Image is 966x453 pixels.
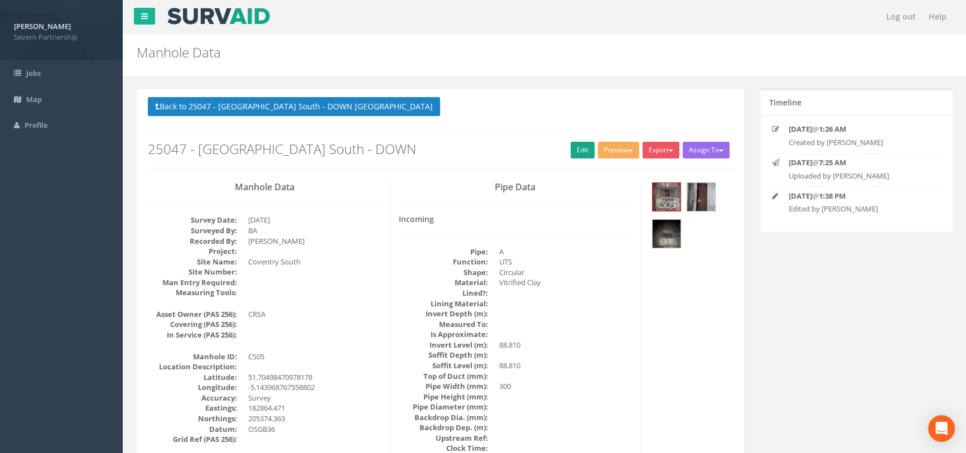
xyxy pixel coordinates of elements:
button: Preview [598,142,639,158]
dt: Covering (PAS 256): [148,319,237,330]
dt: In Service (PAS 256): [148,330,237,340]
dt: Accuracy: [148,393,237,403]
dt: Datum: [148,424,237,435]
button: Assign To [683,142,730,158]
dd: 182864.471 [248,403,381,413]
dt: Soffit Depth (m): [399,350,488,360]
dd: -5.143968767558802 [248,382,381,393]
strong: 1:38 PM [819,191,846,201]
dt: Surveyed By: [148,225,237,236]
span: Map [26,94,42,104]
h2: 25047 - [GEOGRAPHIC_DATA] South - DOWN [148,142,733,156]
dd: [PERSON_NAME] [248,236,381,247]
a: [PERSON_NAME] Severn Partnership [14,18,109,42]
dd: 88.810 [499,360,632,371]
p: @ [789,191,927,201]
dt: Backdrop Dia. (mm): [399,412,488,423]
span: Jobs [26,68,41,78]
dd: CRSA [248,309,381,320]
dt: Invert Depth (m): [399,309,488,319]
span: Severn Partnership [14,32,109,42]
dt: Soffit Level (m): [399,360,488,371]
dt: Shape: [399,267,488,278]
dt: Survey Date: [148,215,237,225]
dt: Recorded By: [148,236,237,247]
dt: Top of Duct (mm): [399,371,488,382]
dt: Pipe: [399,247,488,257]
strong: [DATE] [789,124,812,134]
h3: Pipe Data [399,182,632,192]
h4: Incoming [399,215,632,223]
strong: [PERSON_NAME] [14,21,71,31]
dt: Backdrop Dep. (m): [399,422,488,433]
dd: 51.70498470978178 [248,372,381,383]
dt: Asset Owner (PAS 256): [148,309,237,320]
button: Export [643,142,679,158]
dt: Longitude: [148,382,237,393]
dt: Lined?: [399,288,488,298]
dt: Site Name: [148,257,237,267]
dt: Northings: [148,413,237,424]
span: Profile [25,120,47,130]
p: @ [789,157,927,168]
dt: Pipe Width (mm): [399,381,488,392]
p: Created by [PERSON_NAME] [789,137,927,148]
dt: Manhole ID: [148,351,237,362]
dt: Latitude: [148,372,237,383]
dd: 300 [499,381,632,392]
strong: 7:25 AM [819,157,846,167]
h5: Timeline [769,98,801,107]
dt: Measured To: [399,319,488,330]
dt: Grid Ref (PAS 256): [148,434,237,445]
dd: Coventry South [248,257,381,267]
div: Open Intercom Messenger [928,415,955,442]
dt: Material: [399,277,488,288]
dt: Man Entry Required: [148,277,237,288]
dt: Eastings: [148,403,237,413]
dt: Pipe Height (mm): [399,392,488,402]
dd: Circular [499,267,632,278]
strong: [DATE] [789,191,812,201]
a: Edit [571,142,595,158]
img: 481045b0-5bbe-fc0b-6ae9-7998bda76c57_7213492f-5cca-b2c5-6939-02fc53fb55cc_thumb.jpg [653,183,680,211]
dd: 88.810 [499,340,632,350]
img: 481045b0-5bbe-fc0b-6ae9-7998bda76c57_f549ba5c-d53a-ea7c-9af9-2a23facab704_thumb.jpg [653,220,680,248]
dt: Location Description: [148,362,237,372]
h2: Manhole Data [137,45,813,60]
dt: Project: [148,246,237,257]
h3: Manhole Data [148,182,381,192]
strong: 1:26 AM [819,124,846,134]
dd: A [499,247,632,257]
dt: Site Number: [148,267,237,277]
dd: Vitrified Clay [499,277,632,288]
dt: Function: [399,257,488,267]
dd: [DATE] [248,215,381,225]
p: Uploaded by [PERSON_NAME] [789,171,927,181]
dd: Survey [248,393,381,403]
dd: 205374.363 [248,413,381,424]
dd: CS05 [248,351,381,362]
dd: UTS [499,257,632,267]
p: @ [789,124,927,134]
dt: Is Approximate: [399,329,488,340]
dt: Invert Level (m): [399,340,488,350]
dd: OSGB36 [248,424,381,435]
dd: BA [248,225,381,236]
button: Back to 25047 - [GEOGRAPHIC_DATA] South - DOWN [GEOGRAPHIC_DATA] [148,97,440,116]
dt: Measuring Tools: [148,287,237,298]
dt: Pipe Diameter (mm): [399,402,488,412]
strong: [DATE] [789,157,812,167]
dt: Upstream Ref: [399,433,488,444]
p: Edited by [PERSON_NAME] [789,204,927,214]
dt: Lining Material: [399,298,488,309]
img: 481045b0-5bbe-fc0b-6ae9-7998bda76c57_232574f5-7486-c345-91da-61c95b548440_thumb.jpg [687,183,715,211]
